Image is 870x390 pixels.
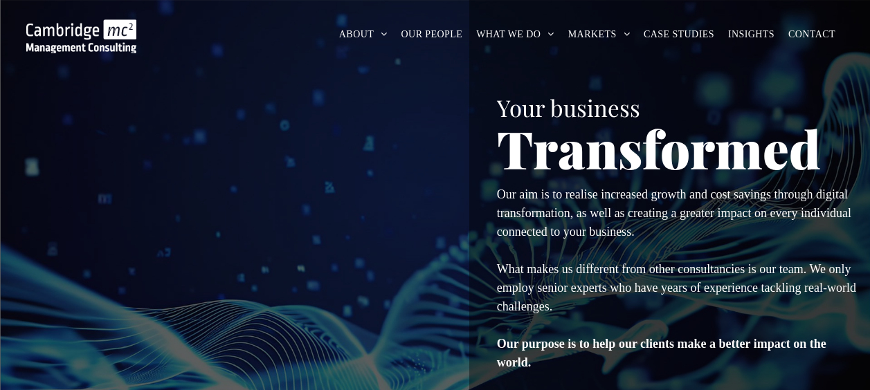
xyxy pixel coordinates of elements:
a: ABOUT [332,24,395,45]
a: INSIGHTS [721,24,781,45]
span: Your business [497,92,640,122]
a: MARKETS [561,24,637,45]
a: CASE STUDIES [637,24,721,45]
img: Go to Homepage [26,19,137,53]
a: WHAT WE DO [469,24,561,45]
span: What makes us different from other consultancies is our team. We only employ senior experts who h... [497,262,856,313]
a: CONTACT [781,24,842,45]
strong: Our purpose is to help our clients make a better impact on the world. [497,337,826,369]
span: Our aim is to realise increased growth and cost savings through digital transformation, as well a... [497,187,851,239]
span: Transformed [497,113,821,183]
a: OUR PEOPLE [395,24,470,45]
